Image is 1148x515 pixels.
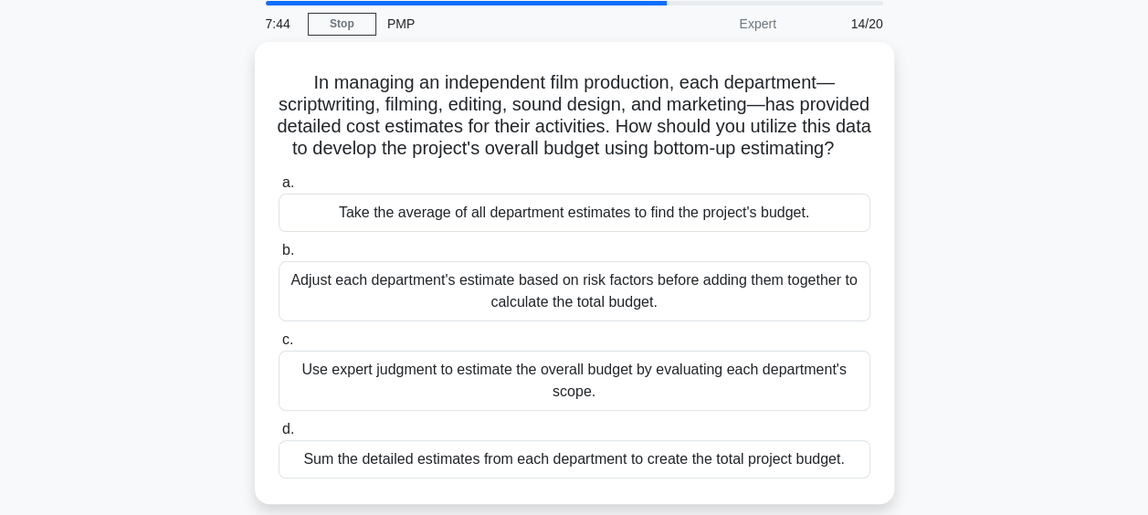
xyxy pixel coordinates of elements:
div: 7:44 [255,5,308,42]
span: c. [282,331,293,347]
div: 14/20 [787,5,894,42]
div: Take the average of all department estimates to find the project's budget. [279,194,870,232]
a: Stop [308,13,376,36]
span: d. [282,421,294,436]
div: PMP [376,5,627,42]
div: Sum the detailed estimates from each department to create the total project budget. [279,440,870,478]
div: Use expert judgment to estimate the overall budget by evaluating each department's scope. [279,351,870,411]
span: a. [282,174,294,190]
div: Expert [627,5,787,42]
div: Adjust each department's estimate based on risk factors before adding them together to calculate ... [279,261,870,321]
span: b. [282,242,294,257]
h5: In managing an independent film production, each department—scriptwriting, filming, editing, soun... [277,71,872,161]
